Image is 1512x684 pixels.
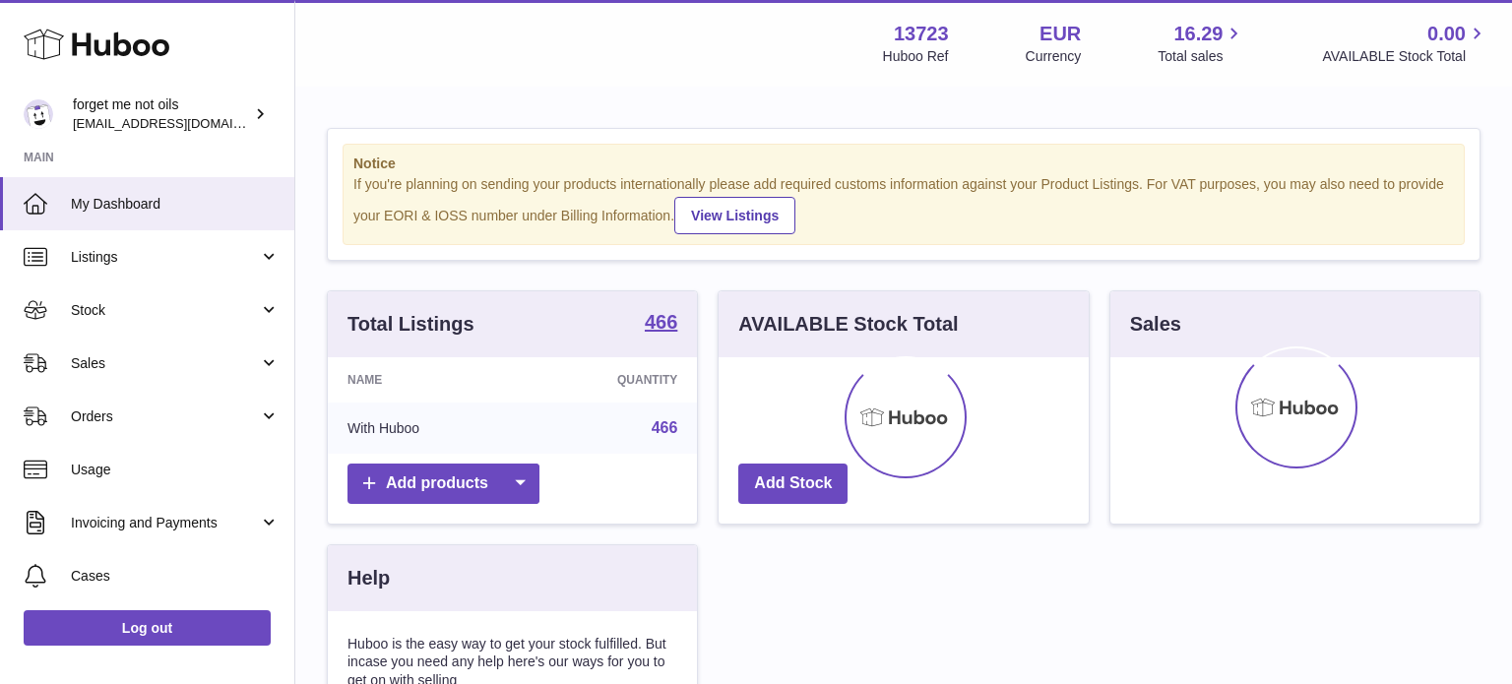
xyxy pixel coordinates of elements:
strong: 13723 [894,21,949,47]
span: My Dashboard [71,195,280,214]
td: With Huboo [328,403,523,454]
a: Add products [347,464,539,504]
img: forgetmenothf@gmail.com [24,99,53,129]
span: Listings [71,248,259,267]
span: Invoicing and Payments [71,514,259,532]
a: 16.29 Total sales [1158,21,1245,66]
th: Quantity [523,357,697,403]
span: Sales [71,354,259,373]
th: Name [328,357,523,403]
h3: Help [347,565,390,591]
span: Total sales [1158,47,1245,66]
h3: AVAILABLE Stock Total [738,311,958,338]
span: Orders [71,407,259,426]
a: 466 [645,312,677,336]
div: If you're planning on sending your products internationally please add required customs informati... [353,175,1454,234]
a: 0.00 AVAILABLE Stock Total [1322,21,1488,66]
h3: Total Listings [347,311,474,338]
span: AVAILABLE Stock Total [1322,47,1488,66]
strong: EUR [1039,21,1081,47]
h3: Sales [1130,311,1181,338]
span: 16.29 [1173,21,1223,47]
span: Stock [71,301,259,320]
a: Add Stock [738,464,848,504]
span: [EMAIL_ADDRESS][DOMAIN_NAME] [73,115,289,131]
div: Currency [1026,47,1082,66]
strong: 466 [645,312,677,332]
div: forget me not oils [73,95,250,133]
span: 0.00 [1427,21,1466,47]
strong: Notice [353,155,1454,173]
div: Huboo Ref [883,47,949,66]
a: View Listings [674,197,795,234]
a: 466 [652,419,678,436]
span: Usage [71,461,280,479]
span: Cases [71,567,280,586]
a: Log out [24,610,271,646]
